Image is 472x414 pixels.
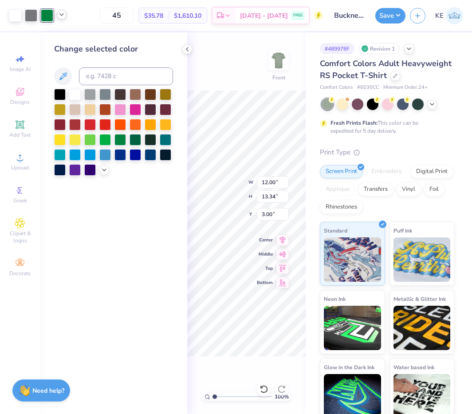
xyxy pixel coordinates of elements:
[324,226,347,235] span: Standard
[330,119,440,135] div: This color can be expedited for 5 day delivery.
[9,131,31,138] span: Add Text
[375,8,405,24] button: Save
[293,12,303,19] span: FREE
[358,183,393,196] div: Transfers
[435,11,444,21] span: KE
[320,58,452,81] span: Comfort Colors Adult Heavyweight RS Pocket T-Shirt
[11,164,29,171] span: Upload
[383,84,428,91] span: Minimum Order: 24 +
[324,237,381,282] img: Standard
[240,11,288,20] span: [DATE] - [DATE]
[13,197,27,204] span: Greek
[257,237,273,243] span: Center
[320,165,363,178] div: Screen Print
[357,84,379,91] span: # 6030CC
[359,43,400,54] div: Revision 1
[320,183,355,196] div: Applique
[32,386,64,395] strong: Need help?
[324,294,346,304] span: Neon Ink
[366,165,408,178] div: Embroidery
[9,270,31,277] span: Decorate
[330,119,378,126] strong: Fresh Prints Flash:
[393,294,446,304] span: Metallic & Glitter Ink
[393,226,412,235] span: Puff Ink
[10,99,30,106] span: Designs
[393,363,434,372] span: Water based Ink
[99,8,134,24] input: – –
[4,230,35,244] span: Clipart & logos
[270,51,287,69] img: Front
[324,363,374,372] span: Glow in the Dark Ink
[320,84,353,91] span: Comfort Colors
[257,280,273,286] span: Bottom
[275,393,289,401] span: 100 %
[10,66,31,73] span: Image AI
[257,251,273,257] span: Middle
[393,237,451,282] img: Puff Ink
[320,147,454,158] div: Print Type
[54,43,173,55] div: Change selected color
[257,265,273,272] span: Top
[320,201,363,214] div: Rhinestones
[410,165,453,178] div: Digital Print
[174,11,201,20] span: $1,610.10
[446,7,463,24] img: Kent Everic Delos Santos
[320,43,354,54] div: # 489978F
[435,7,463,24] a: KE
[324,306,381,350] img: Neon Ink
[144,11,163,20] span: $35.78
[393,306,451,350] img: Metallic & Glitter Ink
[272,74,285,82] div: Front
[79,67,173,85] input: e.g. 7428 c
[327,7,371,24] input: Untitled Design
[396,183,421,196] div: Vinyl
[424,183,444,196] div: Foil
